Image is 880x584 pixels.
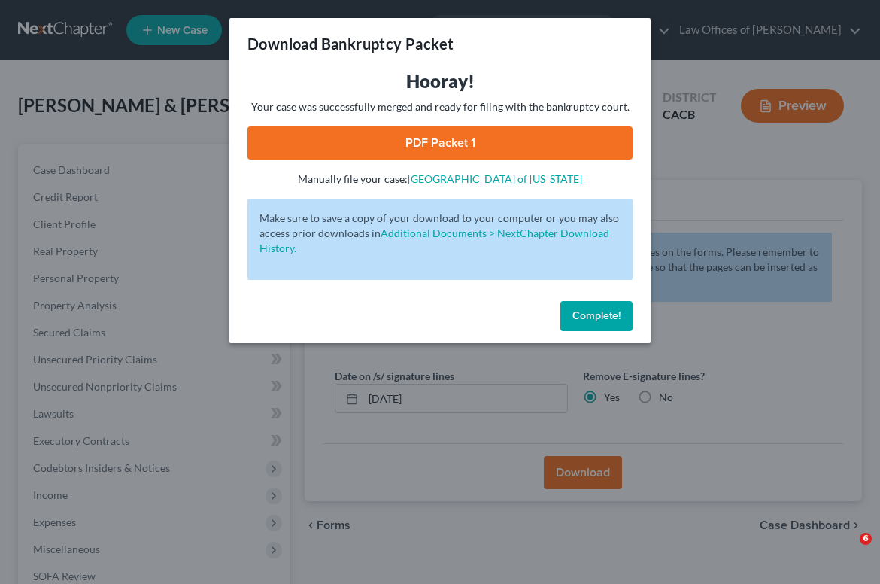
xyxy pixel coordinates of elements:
span: 6 [860,533,872,545]
iframe: Intercom live chat [829,533,865,569]
h3: Download Bankruptcy Packet [247,33,454,54]
p: Manually file your case: [247,172,633,187]
a: [GEOGRAPHIC_DATA] of [US_STATE] [408,172,582,185]
a: Additional Documents > NextChapter Download History. [259,227,609,254]
span: Complete! [572,309,621,322]
p: Your case was successfully merged and ready for filing with the bankruptcy court. [247,99,633,114]
h3: Hooray! [247,69,633,93]
button: Complete! [560,301,633,331]
a: PDF Packet 1 [247,126,633,160]
p: Make sure to save a copy of your download to your computer or you may also access prior downloads in [259,211,621,256]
